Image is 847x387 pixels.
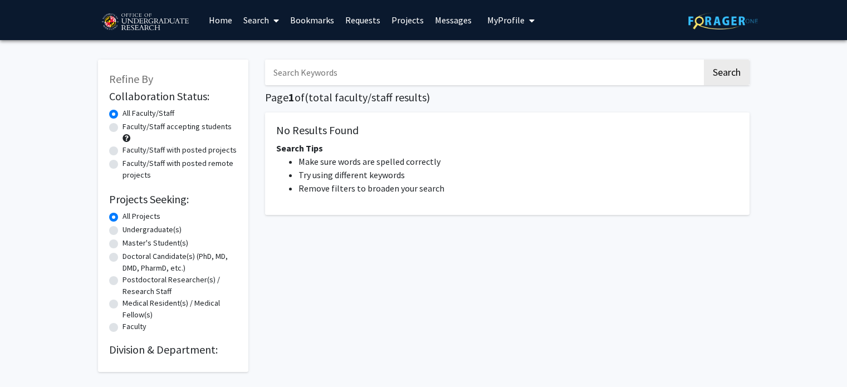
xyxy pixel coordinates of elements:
[123,158,237,181] label: Faculty/Staff with posted remote projects
[704,60,750,85] button: Search
[109,343,237,356] h2: Division & Department:
[265,226,750,252] nav: Page navigation
[123,224,182,236] label: Undergraduate(s)
[276,143,323,154] span: Search Tips
[203,1,238,40] a: Home
[123,321,146,332] label: Faculty
[123,274,237,297] label: Postdoctoral Researcher(s) / Research Staff
[109,90,237,103] h2: Collaboration Status:
[386,1,429,40] a: Projects
[340,1,386,40] a: Requests
[123,237,188,249] label: Master's Student(s)
[265,91,750,104] h1: Page of ( total faculty/staff results)
[298,168,738,182] li: Try using different keywords
[123,121,232,133] label: Faculty/Staff accepting students
[285,1,340,40] a: Bookmarks
[288,90,295,104] span: 1
[298,182,738,195] li: Remove filters to broaden your search
[487,14,525,26] span: My Profile
[123,297,237,321] label: Medical Resident(s) / Medical Fellow(s)
[98,8,192,36] img: University of Maryland Logo
[123,251,237,274] label: Doctoral Candidate(s) (PhD, MD, DMD, PharmD, etc.)
[276,124,738,137] h5: No Results Found
[238,1,285,40] a: Search
[298,155,738,168] li: Make sure words are spelled correctly
[123,144,237,156] label: Faculty/Staff with posted projects
[429,1,477,40] a: Messages
[109,193,237,206] h2: Projects Seeking:
[123,107,174,119] label: All Faculty/Staff
[265,60,702,85] input: Search Keywords
[123,210,160,222] label: All Projects
[688,12,758,30] img: ForagerOne Logo
[109,72,153,86] span: Refine By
